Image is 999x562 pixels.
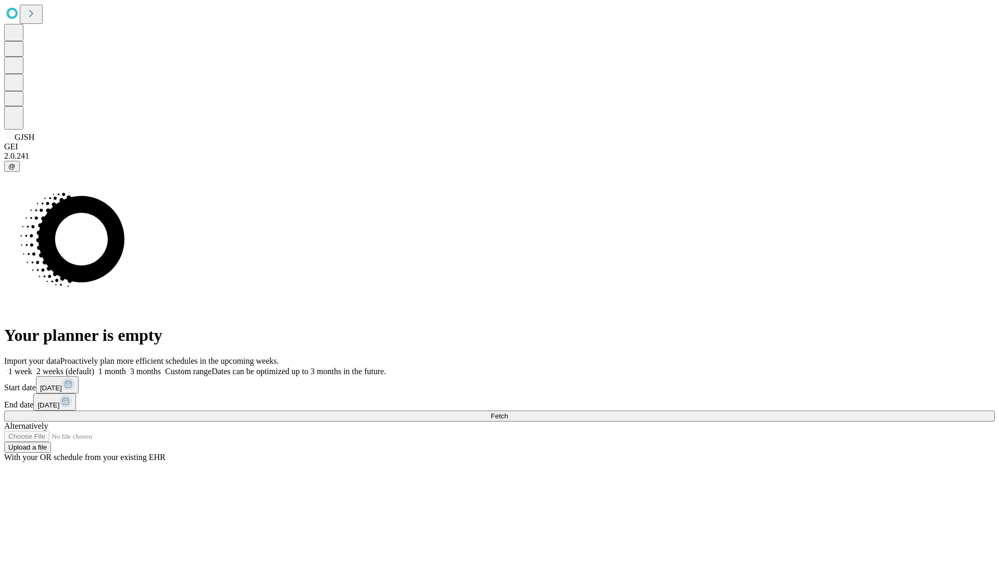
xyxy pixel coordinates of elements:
span: 1 month [98,367,126,376]
span: 2 weeks (default) [36,367,94,376]
button: Upload a file [4,442,51,453]
span: Fetch [491,412,508,420]
span: GJSH [15,133,34,142]
span: Alternatively [4,421,48,430]
button: [DATE] [33,393,76,411]
span: Proactively plan more efficient schedules in the upcoming weeks. [60,356,279,365]
div: Start date [4,376,995,393]
button: [DATE] [36,376,79,393]
span: 1 week [8,367,32,376]
span: [DATE] [37,401,59,409]
span: [DATE] [40,384,62,392]
span: With your OR schedule from your existing EHR [4,453,165,462]
button: Fetch [4,411,995,421]
span: Import your data [4,356,60,365]
div: 2.0.241 [4,151,995,161]
span: Dates can be optimized up to 3 months in the future. [212,367,386,376]
button: @ [4,161,20,172]
div: End date [4,393,995,411]
span: @ [8,162,16,170]
span: Custom range [165,367,211,376]
h1: Your planner is empty [4,326,995,345]
span: 3 months [130,367,161,376]
div: GEI [4,142,995,151]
